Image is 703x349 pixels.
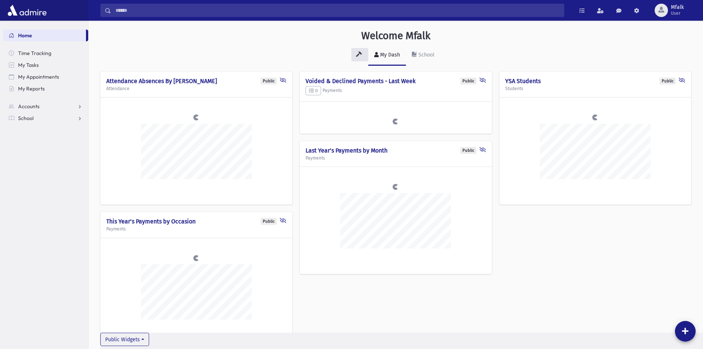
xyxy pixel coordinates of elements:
span: My Appointments [18,73,59,80]
a: My Appointments [3,71,88,83]
span: Home [18,32,32,39]
h3: Welcome Mfalk [361,30,430,42]
h4: Attendance Absences By [PERSON_NAME] [106,78,286,85]
button: Public Widgets [100,333,149,346]
input: Search [111,4,564,17]
div: Public [261,78,277,85]
a: Accounts [3,100,88,112]
span: School [18,115,34,122]
span: Accounts [18,103,39,110]
span: My Tasks [18,62,39,68]
a: My Tasks [3,59,88,71]
div: Public [659,78,676,85]
img: AdmirePro [6,3,48,18]
a: My Reports [3,83,88,95]
h4: Last Year's Payments by Month [306,147,486,154]
div: My Dash [379,52,400,58]
h4: YSA Students [505,78,685,85]
h5: Payments [306,86,486,96]
span: User [671,10,684,16]
span: 0 [309,88,318,93]
span: Time Tracking [18,50,51,57]
div: Public [460,147,476,154]
h4: This Year's Payments by Occasion [106,218,286,225]
h5: Attendance [106,86,286,91]
h4: Voided & Declined Payments - Last Week [306,78,486,85]
span: Mfalk [671,4,684,10]
h5: Students [505,86,685,91]
div: Public [261,218,277,225]
a: My Dash [368,45,406,66]
button: 0 [306,86,321,96]
a: School [406,45,440,66]
a: Time Tracking [3,47,88,59]
h5: Payments [306,155,486,161]
a: Home [3,30,86,41]
h5: Payments [106,226,286,232]
div: Public [460,78,476,85]
div: School [417,52,434,58]
a: School [3,112,88,124]
span: My Reports [18,85,45,92]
